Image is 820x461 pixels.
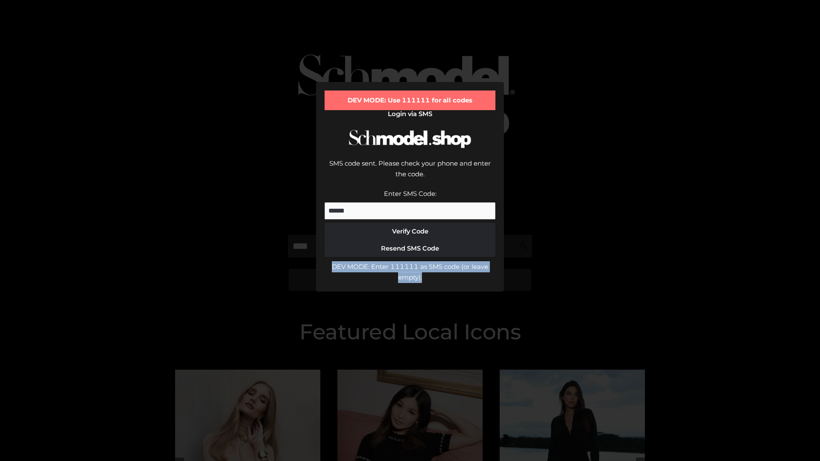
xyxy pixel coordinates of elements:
label: Enter SMS Code: [384,190,436,198]
h2: Login via SMS [325,110,495,118]
div: DEV MODE: Use 111111 for all codes [325,90,495,110]
div: SMS code sent. Please check your phone and enter the code. [325,158,495,188]
button: Resend SMS Code [325,240,495,257]
button: Verify Code [325,223,495,240]
img: Schmodel Logo [346,122,474,156]
div: DEV MODE: Enter 111111 as SMS code (or leave empty). [325,261,495,283]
